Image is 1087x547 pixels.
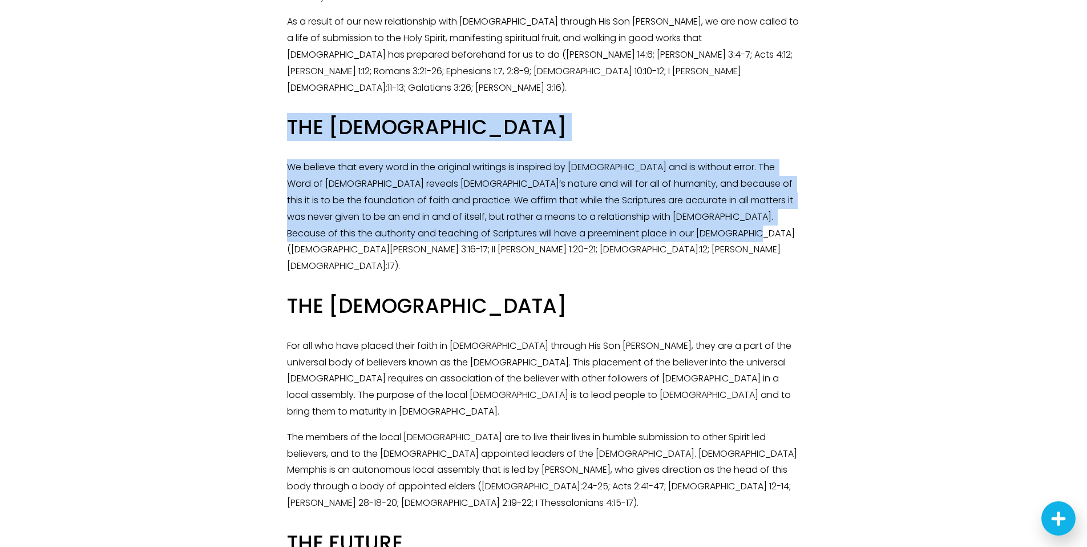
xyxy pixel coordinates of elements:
[287,293,801,320] h3: THE [DEMOGRAPHIC_DATA]
[287,429,801,512] p: The members of the local [DEMOGRAPHIC_DATA] are to live their lives in humble submission to other...
[287,114,801,141] h3: THE [DEMOGRAPHIC_DATA]
[287,159,801,275] p: We believe that every word in the original writings is inspired by [DEMOGRAPHIC_DATA] and is with...
[287,338,801,420] p: For all who have placed their faith in [DEMOGRAPHIC_DATA] through His Son [PERSON_NAME], they are...
[287,14,801,96] p: As a result of our new relationship with [DEMOGRAPHIC_DATA] through His Son [PERSON_NAME], we are...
